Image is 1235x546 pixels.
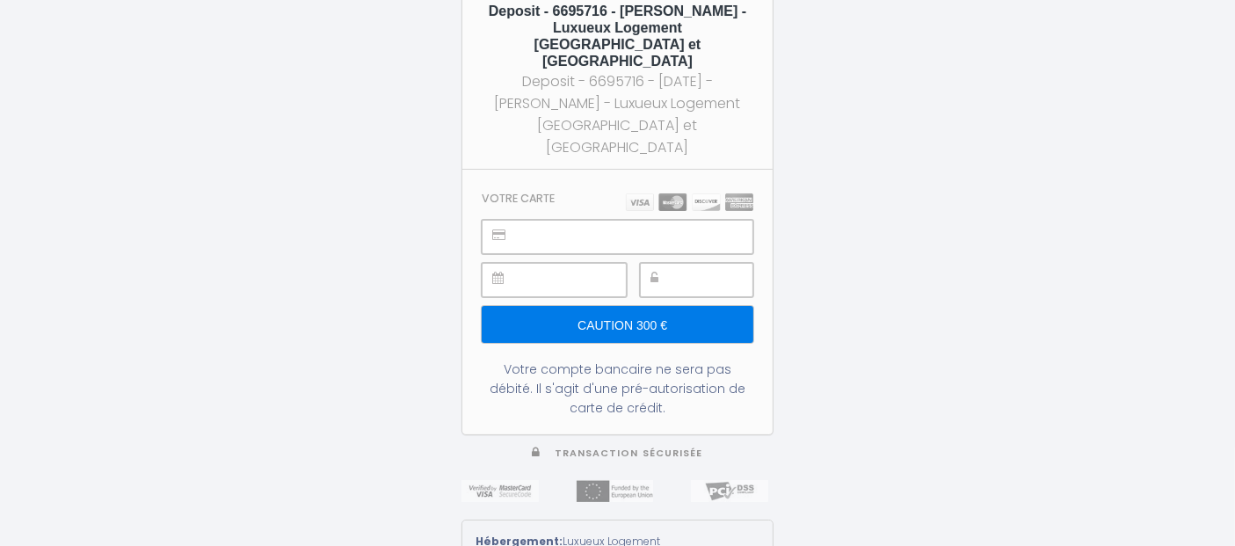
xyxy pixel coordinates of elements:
[482,192,555,205] h3: Votre carte
[555,447,703,460] span: Transaction sécurisée
[482,306,753,343] input: Caution 300 €
[521,264,626,296] iframe: Cadre sécurisé pour la saisie de la date d'expiration
[679,264,752,296] iframe: Cadre sécurisé pour la saisie du code de sécurité CVC
[626,193,753,211] img: carts.png
[478,70,757,159] div: Deposit - 6695716 - [DATE] - [PERSON_NAME] - Luxueux Logement [GEOGRAPHIC_DATA] et [GEOGRAPHIC_DATA]
[478,3,757,70] h5: Deposit - 6695716 - [PERSON_NAME] - Luxueux Logement [GEOGRAPHIC_DATA] et [GEOGRAPHIC_DATA]
[482,360,753,418] div: Votre compte bancaire ne sera pas débité. Il s'agit d'une pré-autorisation de carte de crédit.
[521,221,752,253] iframe: Cadre sécurisé pour la saisie du numéro de carte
